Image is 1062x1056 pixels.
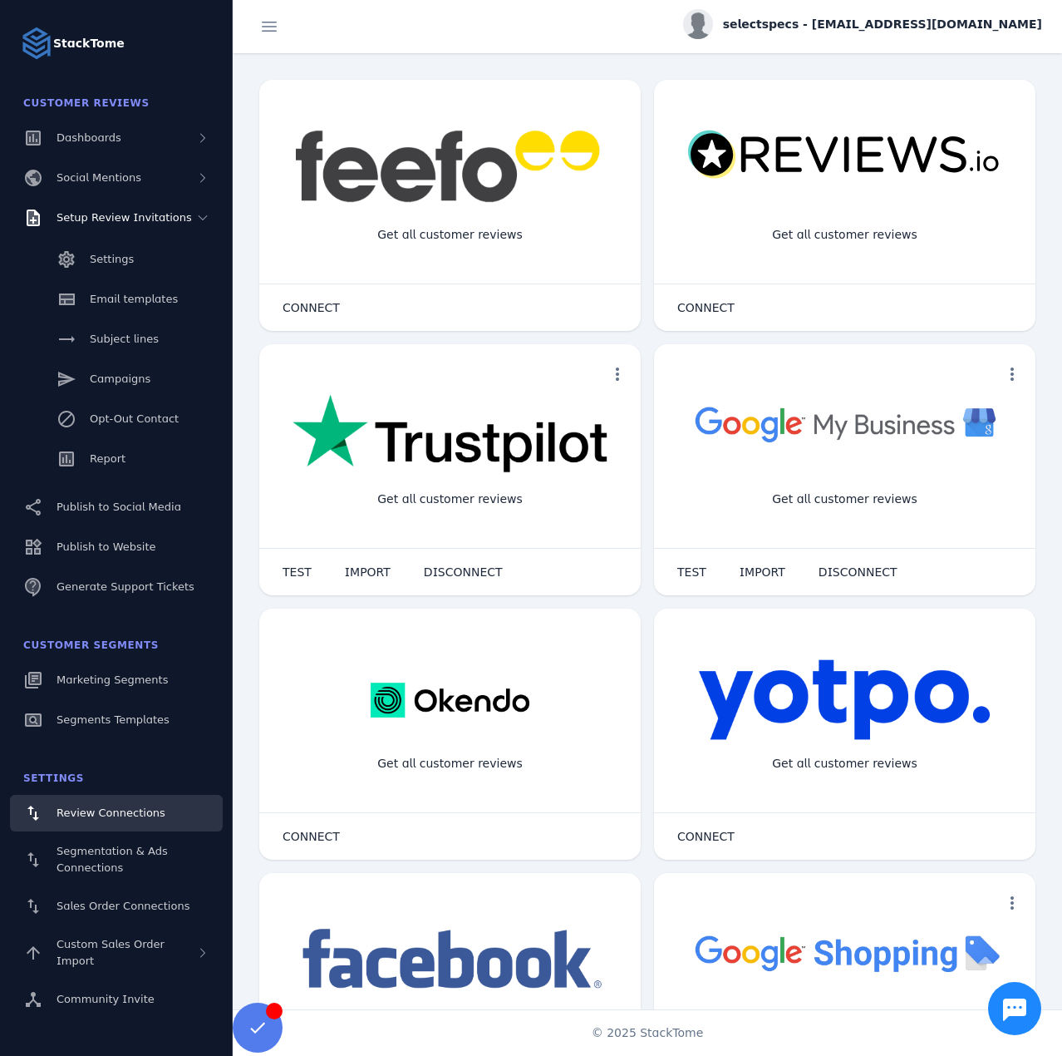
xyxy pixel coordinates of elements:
span: Custom Sales Order Import [57,938,165,967]
button: CONNECT [661,820,751,853]
span: CONNECT [677,831,735,842]
img: trustpilot.png [293,394,607,476]
a: Segmentation & Ads Connections [10,835,223,885]
span: DISCONNECT [819,566,897,578]
button: DISCONNECT [802,555,914,589]
div: Get all customer reviews [759,477,931,521]
button: more [601,358,634,391]
span: CONNECT [283,302,340,313]
button: TEST [661,555,723,589]
button: CONNECT [266,291,356,324]
span: Social Mentions [57,171,141,184]
button: more [996,886,1029,920]
span: IMPORT [345,566,391,578]
img: feefo.png [293,130,607,203]
span: DISCONNECT [424,566,503,578]
span: © 2025 StackTome [592,1024,704,1042]
img: yotpo.png [698,659,991,742]
button: CONNECT [661,291,751,324]
img: profile.jpg [683,9,713,39]
span: Publish to Social Media [57,501,181,513]
a: Publish to Social Media [10,489,223,526]
div: Get all customer reviews [759,742,931,786]
span: IMPORT [740,566,785,578]
span: Customer Reviews [23,97,150,109]
button: selectspecs - [EMAIL_ADDRESS][DOMAIN_NAME] [683,9,1042,39]
a: Marketing Segments [10,662,223,698]
span: Segmentation & Ads Connections [57,845,168,874]
button: more [996,358,1029,391]
span: Review Connections [57,807,165,819]
a: Publish to Website [10,529,223,565]
button: IMPORT [723,555,802,589]
span: Publish to Website [57,540,155,553]
span: Segments Templates [57,713,170,726]
button: IMPORT [328,555,407,589]
div: Import Products from Google [746,1006,942,1050]
button: DISCONNECT [407,555,519,589]
span: Report [90,452,125,465]
a: Subject lines [10,321,223,358]
div: Get all customer reviews [759,213,931,257]
a: Settings [10,241,223,278]
img: okendo.webp [371,659,529,742]
img: googlebusiness.png [687,394,1002,453]
button: CONNECT [266,820,356,853]
a: Report [10,441,223,477]
a: Segments Templates [10,702,223,738]
span: Subject lines [90,333,159,345]
span: Opt-Out Contact [90,412,179,425]
a: Community Invite [10,981,223,1018]
span: TEST [677,566,706,578]
img: facebook.png [293,923,607,997]
span: Settings [90,253,134,265]
strong: StackTome [53,35,125,52]
span: Sales Order Connections [57,900,189,912]
span: Community Invite [57,993,155,1005]
span: Generate Support Tickets [57,580,194,593]
a: Email templates [10,281,223,318]
span: selectspecs - [EMAIL_ADDRESS][DOMAIN_NAME] [723,16,1042,33]
img: Logo image [20,27,53,60]
span: Dashboards [57,131,121,144]
span: Settings [23,772,84,784]
span: CONNECT [283,831,340,842]
a: Sales Order Connections [10,888,223,925]
a: Opt-Out Contact [10,401,223,437]
span: CONNECT [677,302,735,313]
a: Campaigns [10,361,223,397]
img: googleshopping.png [687,923,1002,982]
div: Get all customer reviews [364,742,536,786]
img: reviewsio.svg [687,130,1002,180]
div: Get all customer reviews [364,477,536,521]
div: Get all customer reviews [364,213,536,257]
span: TEST [283,566,312,578]
span: Marketing Segments [57,674,168,686]
span: Campaigns [90,373,150,385]
a: Generate Support Tickets [10,569,223,605]
span: Email templates [90,293,178,305]
a: Review Connections [10,795,223,831]
span: Customer Segments [23,639,159,651]
button: TEST [266,555,328,589]
span: Setup Review Invitations [57,211,192,224]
